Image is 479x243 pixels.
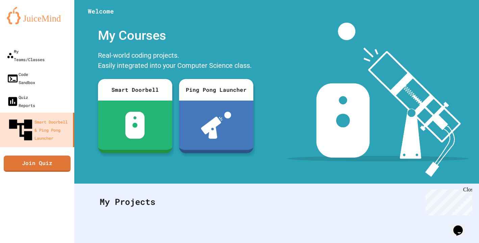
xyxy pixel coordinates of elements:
[7,116,70,144] div: Smart Doorbell & Ping Pong Launcher
[3,3,47,43] div: Chat with us now!Close
[423,187,472,215] iframe: chat widget
[7,70,35,86] div: Code Sandbox
[4,156,71,172] a: Join Quiz
[201,112,231,139] img: ppl-with-ball.png
[7,7,68,24] img: logo-orange.svg
[287,23,468,177] img: banner-image-my-projects.png
[179,79,253,101] div: Ping Pong Launcher
[98,79,172,101] div: Smart Doorbell
[7,93,35,109] div: Quiz Reports
[95,23,257,49] div: My Courses
[7,47,45,63] div: My Teams/Classes
[93,189,460,215] div: My Projects
[125,112,145,139] img: sdb-white.svg
[95,49,257,74] div: Real-world coding projects. Easily integrated into your Computer Science class.
[451,216,472,236] iframe: chat widget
